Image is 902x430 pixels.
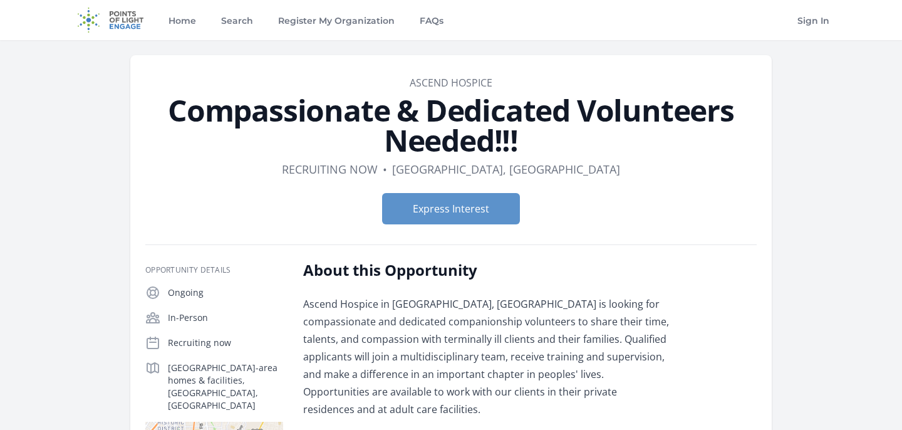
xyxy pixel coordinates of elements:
p: Ascend Hospice in [GEOGRAPHIC_DATA], [GEOGRAPHIC_DATA] is looking for compassionate and dedicated... [303,295,670,418]
p: [GEOGRAPHIC_DATA]-area homes & facilities, [GEOGRAPHIC_DATA], [GEOGRAPHIC_DATA] [168,362,283,412]
dd: Recruiting now [282,160,378,178]
div: • [383,160,387,178]
p: In-Person [168,312,283,324]
p: Ongoing [168,286,283,299]
h2: About this Opportunity [303,260,670,280]
dd: [GEOGRAPHIC_DATA], [GEOGRAPHIC_DATA] [392,160,620,178]
a: Ascend Hospice [410,76,492,90]
h3: Opportunity Details [145,265,283,275]
h1: Compassionate & Dedicated Volunteers Needed!!! [145,95,757,155]
p: Recruiting now [168,337,283,349]
button: Express Interest [382,193,520,224]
